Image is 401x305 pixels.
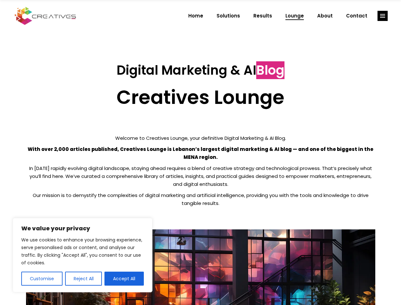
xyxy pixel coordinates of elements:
[210,8,247,24] a: Solutions
[26,164,375,188] p: In [DATE] rapidly evolving digital landscape, staying ahead requires a blend of creative strategy...
[285,8,304,24] span: Lounge
[21,225,144,232] p: We value your privacy
[13,218,152,292] div: We value your privacy
[311,8,339,24] a: About
[13,6,77,26] img: Creatives
[28,146,373,160] strong: With over 2,000 articles published, Creatives Lounge is Lebanon’s largest digital marketing & AI ...
[253,8,272,24] span: Results
[26,191,375,207] p: Our mission is to demystify the complexities of digital marketing and artificial intelligence, pr...
[346,8,367,24] span: Contact
[247,8,279,24] a: Results
[21,272,63,286] button: Customise
[188,8,203,24] span: Home
[26,86,375,109] h2: Creatives Lounge
[104,272,144,286] button: Accept All
[378,11,388,21] a: link
[21,236,144,267] p: We use cookies to enhance your browsing experience, serve personalised ads or content, and analys...
[217,8,240,24] span: Solutions
[26,63,375,78] h3: Digital Marketing & AI
[182,8,210,24] a: Home
[256,61,284,79] span: Blog
[279,8,311,24] a: Lounge
[317,8,333,24] span: About
[65,272,102,286] button: Reject All
[26,134,375,142] p: Welcome to Creatives Lounge, your definitive Digital Marketing & AI Blog.
[339,8,374,24] a: Contact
